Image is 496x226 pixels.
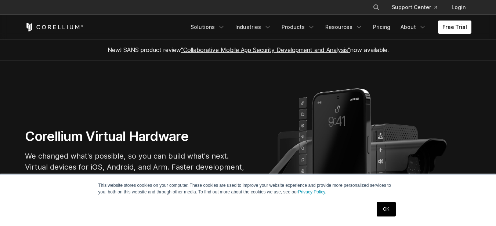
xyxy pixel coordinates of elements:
a: Pricing [369,21,395,34]
a: Corellium Home [25,23,83,32]
a: "Collaborative Mobile App Security Development and Analysis" [181,46,350,53]
a: OK [377,202,395,216]
a: Resources [321,21,367,34]
span: New! SANS product review now available. [108,46,389,53]
a: Solutions [186,21,229,34]
button: Search [370,1,383,14]
div: Navigation Menu [186,21,471,34]
p: We changed what's possible, so you can build what's next. Virtual devices for iOS, Android, and A... [25,151,245,184]
a: Support Center [386,1,443,14]
a: About [396,21,431,34]
h1: Corellium Virtual Hardware [25,128,245,145]
a: Industries [231,21,276,34]
a: Products [277,21,319,34]
p: This website stores cookies on your computer. These cookies are used to improve your website expe... [98,182,398,195]
a: Privacy Policy. [298,189,326,194]
div: Navigation Menu [364,1,471,14]
a: Free Trial [438,21,471,34]
a: Login [446,1,471,14]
